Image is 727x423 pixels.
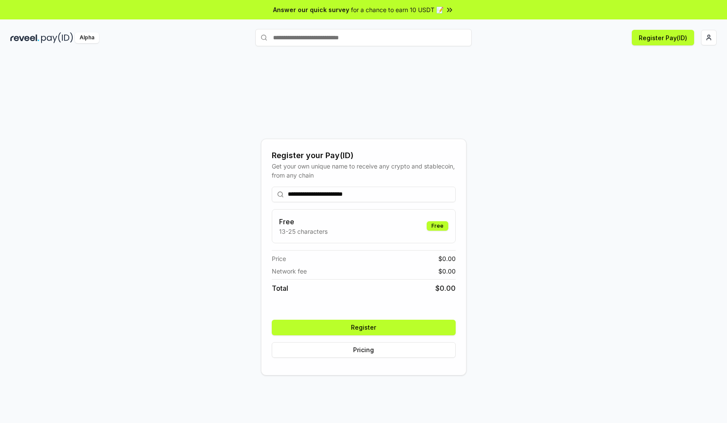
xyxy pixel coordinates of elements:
div: Free [427,221,448,231]
p: 13-25 characters [279,227,328,236]
img: reveel_dark [10,32,39,43]
span: $ 0.00 [438,267,456,276]
span: Total [272,283,288,293]
div: Register your Pay(ID) [272,149,456,162]
h3: Free [279,216,328,227]
button: Register Pay(ID) [632,30,694,45]
span: Network fee [272,267,307,276]
div: Get your own unique name to receive any crypto and stablecoin, from any chain [272,162,456,180]
span: Price [272,254,286,263]
span: $ 0.00 [438,254,456,263]
span: $ 0.00 [435,283,456,293]
span: Answer our quick survey [273,5,349,14]
span: for a chance to earn 10 USDT 📝 [351,5,444,14]
button: Register [272,320,456,335]
button: Pricing [272,342,456,358]
img: pay_id [41,32,73,43]
div: Alpha [75,32,99,43]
